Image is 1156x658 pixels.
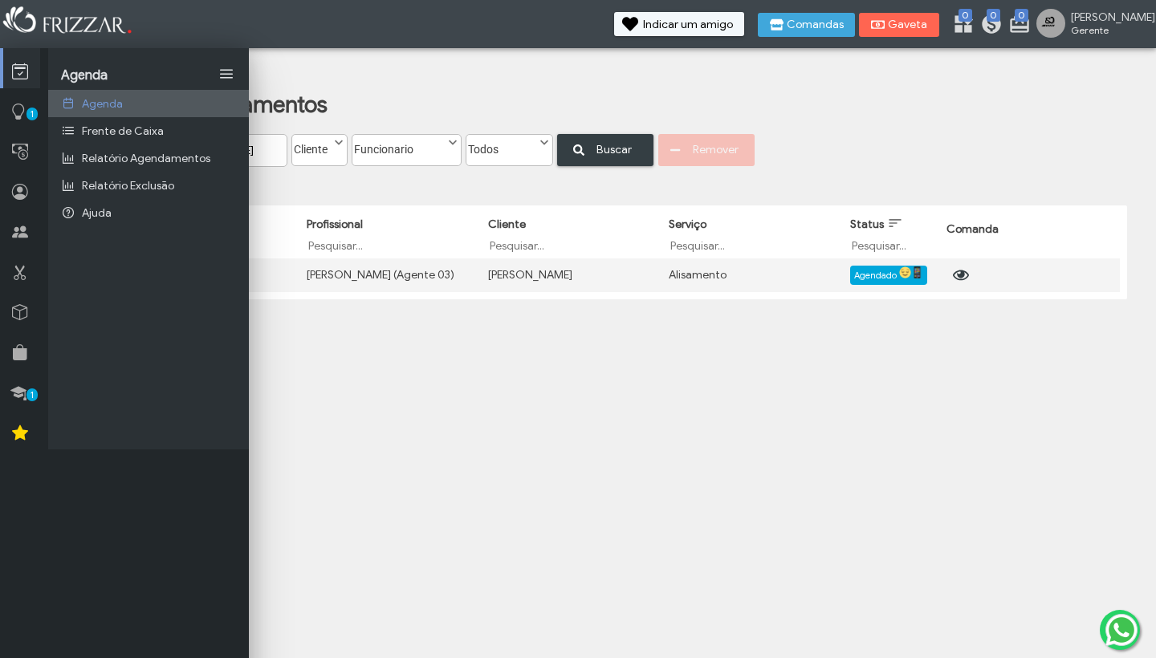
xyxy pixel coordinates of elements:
[669,217,706,231] span: Serviço
[26,108,38,120] span: 1
[787,19,844,30] span: Comandas
[661,213,842,258] th: Serviço
[480,213,661,258] th: Cliente
[1036,9,1148,41] a: [PERSON_NAME] Gerente
[661,258,842,292] td: Alisamento
[82,179,174,193] span: Relatório Exclusão
[299,213,480,258] th: Profissional
[911,266,923,278] img: online.png
[48,90,249,117] a: Agenda
[81,91,1099,119] h1: Relatório Agendamentos
[48,144,249,172] a: Relatório Agendamentos
[758,13,855,37] button: Comandas
[48,172,249,199] a: Relatório Exclusão
[946,222,999,236] span: Comanda
[980,13,996,39] a: 0
[488,238,653,254] input: Pesquisar...
[307,238,472,254] input: Pesquisar...
[586,137,642,162] span: Buscar
[1008,13,1024,39] a: 0
[82,206,112,220] span: Ajuda
[466,135,538,156] label: Todos
[61,67,108,83] span: Agenda
[82,124,164,138] span: Frente de Caixa
[987,9,1000,22] span: 0
[1015,9,1028,22] span: 0
[299,258,480,292] td: [PERSON_NAME] (Agente 03)
[946,263,971,287] button: ui-button
[842,213,938,258] th: Status: activate to sort column ascending
[850,217,884,231] span: Status
[488,217,526,231] span: Cliente
[938,213,1120,258] th: Comanda
[557,134,653,166] button: Buscar
[1071,24,1143,36] span: Gerente
[82,97,123,111] span: Agenda
[643,19,733,30] span: Indicar um amigo
[48,117,249,144] a: Frente de Caixa
[850,238,930,254] input: Pesquisar...
[26,388,38,401] span: 1
[958,263,959,287] span: ui-button
[614,12,744,36] button: Indicar um amigo
[859,13,939,37] button: Gaveta
[480,258,661,292] td: [PERSON_NAME]
[82,152,210,165] span: Relatório Agendamentos
[307,217,363,231] span: Profissional
[1102,611,1141,649] img: whatsapp.png
[959,9,972,22] span: 0
[952,13,968,39] a: 0
[292,135,332,156] label: Cliente
[48,199,249,226] a: Ajuda
[1071,10,1143,24] span: [PERSON_NAME]
[854,270,897,281] span: agendado
[669,238,834,254] input: Pesquisar...
[352,135,446,156] label: Funcionario
[899,266,911,278] img: agendado.png
[888,19,928,30] span: Gaveta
